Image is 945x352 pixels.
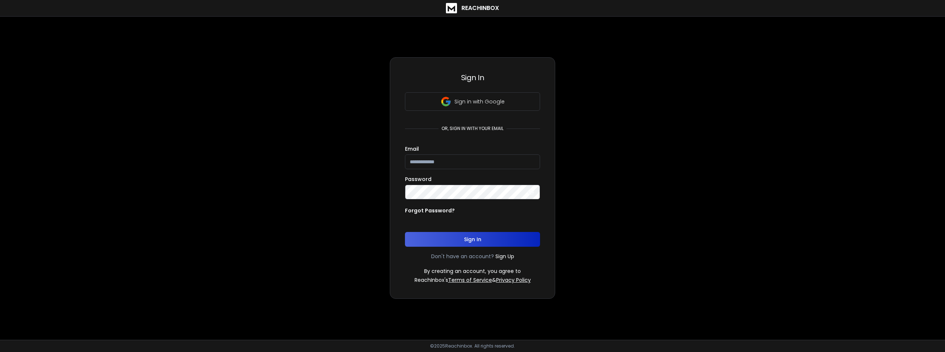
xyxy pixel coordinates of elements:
[424,267,521,275] p: By creating an account, you agree to
[405,177,432,182] label: Password
[446,3,457,13] img: logo
[461,4,499,13] h1: ReachInbox
[448,276,492,284] a: Terms of Service
[405,92,540,111] button: Sign in with Google
[439,126,506,131] p: or, sign in with your email
[431,253,494,260] p: Don't have an account?
[415,276,531,284] p: ReachInbox's &
[405,146,419,151] label: Email
[405,72,540,83] h3: Sign In
[496,276,531,284] a: Privacy Policy
[405,207,455,214] p: Forgot Password?
[430,343,515,349] p: © 2025 Reachinbox. All rights reserved.
[405,232,540,247] button: Sign In
[454,98,505,105] p: Sign in with Google
[446,3,499,13] a: ReachInbox
[495,253,514,260] a: Sign Up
